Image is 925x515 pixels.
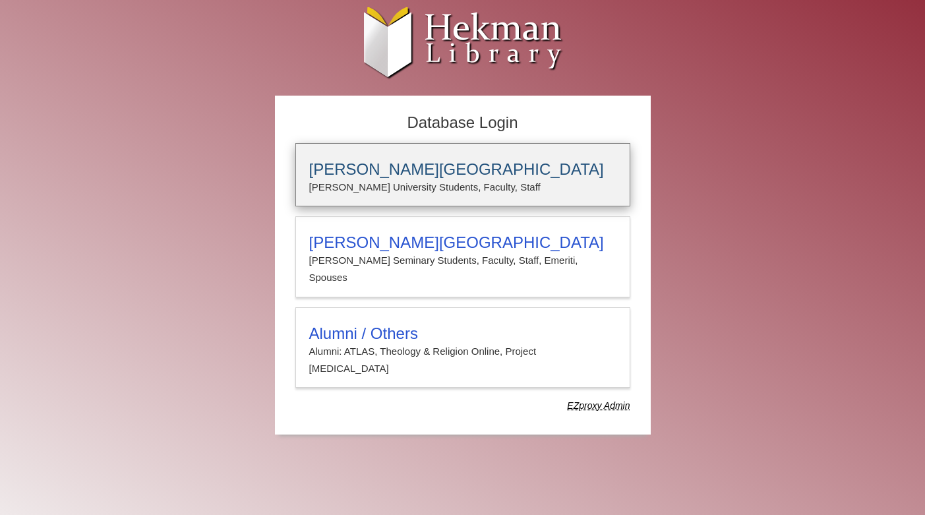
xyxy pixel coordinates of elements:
h3: Alumni / Others [309,324,616,343]
h2: Database Login [289,109,637,136]
h3: [PERSON_NAME][GEOGRAPHIC_DATA] [309,160,616,179]
dfn: Use Alumni login [567,400,630,411]
p: [PERSON_NAME] Seminary Students, Faculty, Staff, Emeriti, Spouses [309,252,616,287]
summary: Alumni / OthersAlumni: ATLAS, Theology & Religion Online, Project [MEDICAL_DATA] [309,324,616,378]
p: Alumni: ATLAS, Theology & Religion Online, Project [MEDICAL_DATA] [309,343,616,378]
h3: [PERSON_NAME][GEOGRAPHIC_DATA] [309,233,616,252]
p: [PERSON_NAME] University Students, Faculty, Staff [309,179,616,196]
a: [PERSON_NAME][GEOGRAPHIC_DATA][PERSON_NAME] University Students, Faculty, Staff [295,143,630,206]
a: [PERSON_NAME][GEOGRAPHIC_DATA][PERSON_NAME] Seminary Students, Faculty, Staff, Emeriti, Spouses [295,216,630,297]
